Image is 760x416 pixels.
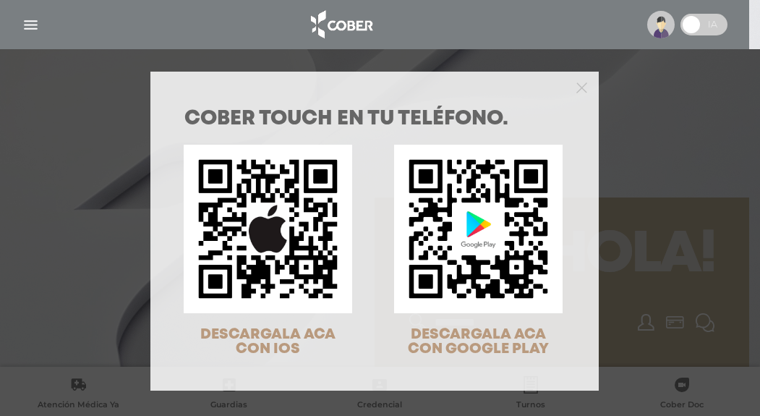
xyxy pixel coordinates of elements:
img: qr-code [184,145,352,313]
button: Close [576,80,587,93]
img: qr-code [394,145,563,313]
span: DESCARGALA ACA CON IOS [200,328,336,356]
span: DESCARGALA ACA CON GOOGLE PLAY [408,328,549,356]
h1: COBER TOUCH en tu teléfono. [184,109,565,130]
